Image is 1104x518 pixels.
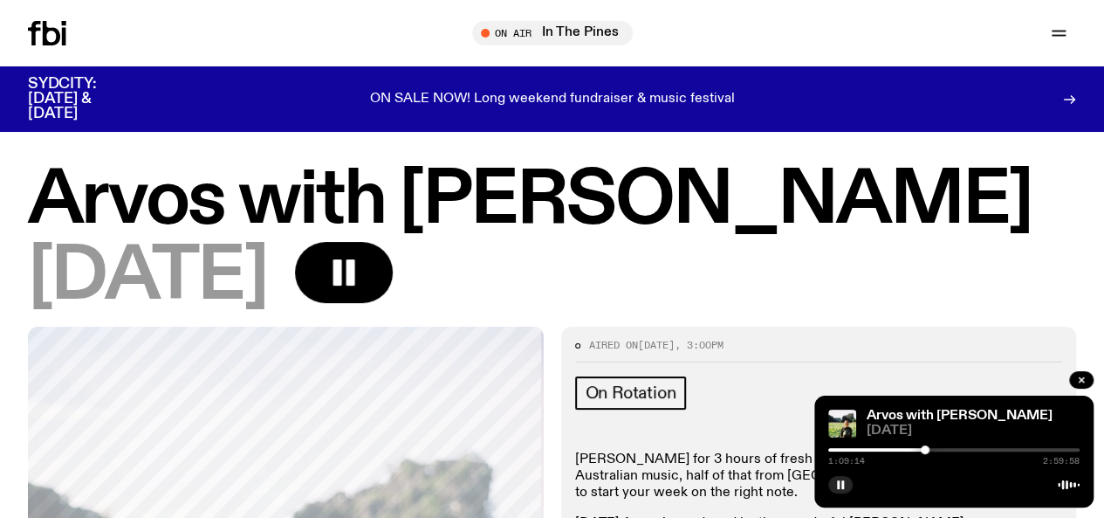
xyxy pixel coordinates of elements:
[472,21,633,45] button: On AirIn The Pines
[828,410,856,438] img: Bri is smiling and wearing a black t-shirt. She is standing in front of a lush, green field. Ther...
[589,338,638,352] span: Aired on
[586,383,676,403] span: On Rotation
[867,425,1080,438] span: [DATE]
[675,338,723,352] span: , 3:00pm
[28,166,1076,237] h1: Arvos with [PERSON_NAME]
[370,92,735,107] p: ON SALE NOW! Long weekend fundraiser & music festival
[28,242,267,313] span: [DATE]
[867,409,1053,423] a: Arvos with [PERSON_NAME]
[28,77,140,121] h3: SYDCITY: [DATE] & [DATE]
[1043,457,1080,466] span: 2:59:58
[575,376,687,410] a: On Rotation
[828,457,865,466] span: 1:09:14
[638,338,675,352] span: [DATE]
[575,452,1063,502] p: [PERSON_NAME] for 3 hours of fresh local & international music. ​50% Australian music, half of th...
